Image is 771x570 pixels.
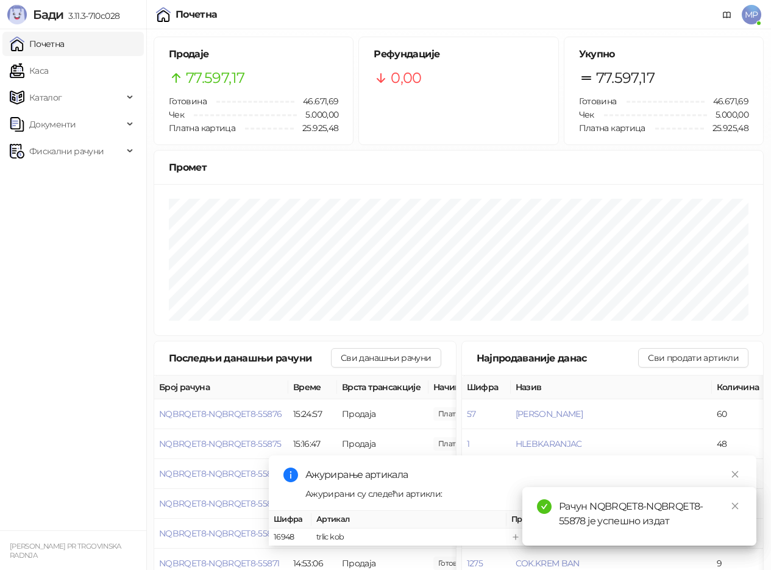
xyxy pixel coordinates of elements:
[374,47,543,62] h5: Рефундације
[705,94,748,108] span: 46.671,69
[704,121,748,135] span: 25.925,48
[269,529,311,546] td: 16948
[559,499,742,529] div: Рачун NQBRQET8-NQBRQET8-55878 је успешно издат
[728,499,742,513] a: Close
[467,558,483,569] button: 1275
[433,437,499,451] span: 30,00
[269,511,311,529] th: Шифра
[311,529,506,546] td: trlic kob
[467,438,469,449] button: 1
[169,123,235,134] span: Платна картица
[288,399,337,429] td: 15:24:57
[537,499,552,514] span: check-circle
[728,468,742,481] a: Close
[596,66,655,90] span: 77.597,17
[638,348,748,368] button: Сви продати артикли
[516,558,580,569] button: COK.KREM BAN
[731,502,739,510] span: close
[159,468,281,479] button: NQBRQET8-NQBRQET8-55874
[579,96,617,107] span: Готовина
[467,408,476,419] button: 57
[712,376,767,399] th: Количина
[391,66,421,90] span: 0,00
[169,351,331,366] div: Последњи данашњи рачуни
[511,376,712,399] th: Назив
[731,470,739,479] span: close
[506,511,598,529] th: Промена
[176,10,218,20] div: Почетна
[169,160,748,175] div: Промет
[742,5,761,24] span: MP
[63,10,119,21] span: 3.11.3-710c028
[297,108,338,121] span: 5.000,00
[294,94,338,108] span: 46.671,69
[337,399,428,429] td: Продаја
[707,108,748,121] span: 5.000,00
[717,5,737,24] a: Документација
[10,32,65,56] a: Почетна
[29,112,76,137] span: Документи
[159,528,281,539] button: NQBRQET8-NQBRQET8-55872
[159,438,281,449] button: NQBRQET8-NQBRQET8-55875
[462,376,511,399] th: Шифра
[428,376,550,399] th: Начини плаћања
[305,487,742,501] div: Ажурирани су следећи артикли:
[169,96,207,107] span: Готовина
[305,468,742,482] div: Ажурирање артикала
[29,85,62,110] span: Каталог
[712,399,767,429] td: 60
[169,47,338,62] h5: Продаје
[337,429,428,459] td: Продаја
[579,47,748,62] h5: Укупно
[516,408,583,419] button: [PERSON_NAME]
[159,558,279,569] button: NQBRQET8-NQBRQET8-55871
[477,351,639,366] div: Најпродаваније данас
[288,429,337,459] td: 15:16:47
[331,348,441,368] button: Сви данашњи рачуни
[294,121,338,135] span: 25.925,48
[33,7,63,22] span: Бади
[579,109,594,120] span: Чек
[154,376,288,399] th: Број рачуна
[579,123,645,134] span: Платна картица
[311,511,506,529] th: Артикал
[288,376,337,399] th: Време
[712,429,767,459] td: 48
[169,109,184,120] span: Чек
[186,66,244,90] span: 77.597,17
[433,407,499,421] span: 1.255,00
[337,376,428,399] th: Врста трансакције
[516,438,582,449] button: HLEBKARANJAC
[433,557,475,570] span: 161,70
[7,5,27,24] img: Logo
[10,59,48,83] a: Каса
[10,542,121,560] small: [PERSON_NAME] PR TRGOVINSKA RADNJA
[159,498,281,509] button: NQBRQET8-NQBRQET8-55873
[159,408,282,419] button: NQBRQET8-NQBRQET8-55876
[283,468,298,482] span: info-circle
[29,139,104,163] span: Фискални рачуни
